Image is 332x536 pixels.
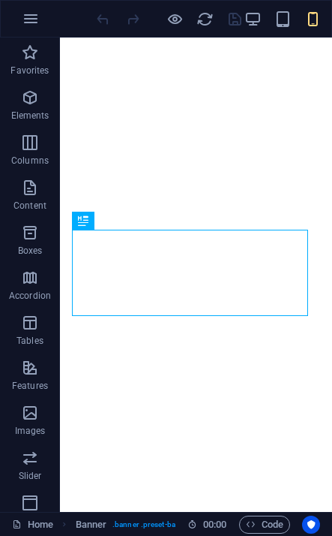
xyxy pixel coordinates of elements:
[9,290,51,302] p: Accordion
[12,380,48,392] p: Features
[12,516,53,534] a: Home
[15,425,46,437] p: Images
[196,10,214,28] button: reload
[112,516,260,534] span: . banner .preset-banner-v3-default .parallax
[187,516,227,534] h6: Session time
[196,11,214,28] i: Reload page
[246,516,283,534] span: Code
[166,10,184,28] button: Click here to leave preview mode and continue editing
[18,245,43,257] p: Boxes
[10,65,49,77] p: Favorites
[214,519,216,530] span: :
[203,516,226,534] span: 00 00
[13,200,46,212] p: Content
[76,516,107,534] span: Banner
[16,335,43,347] p: Tables
[19,470,42,482] p: Slider
[239,516,290,534] button: Code
[11,110,49,122] p: Elements
[11,155,49,167] p: Columns
[302,516,320,534] button: Usercentrics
